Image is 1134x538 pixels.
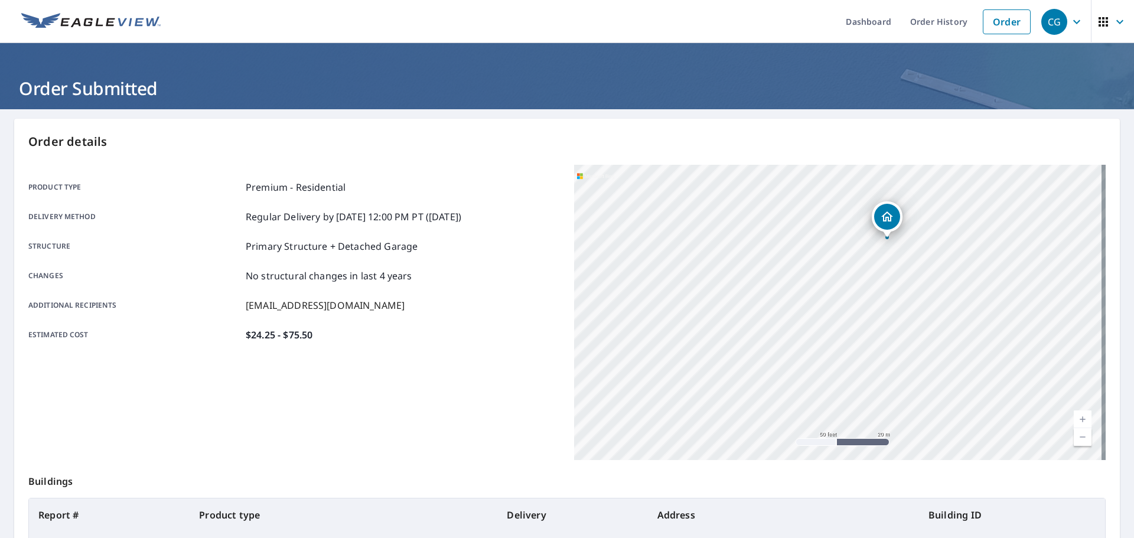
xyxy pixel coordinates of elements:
[919,498,1105,532] th: Building ID
[648,498,919,532] th: Address
[1041,9,1067,35] div: CG
[246,298,405,312] p: [EMAIL_ADDRESS][DOMAIN_NAME]
[28,328,241,342] p: Estimated cost
[21,13,161,31] img: EV Logo
[28,210,241,224] p: Delivery method
[1074,428,1091,446] a: Current Level 19, Zoom Out
[28,180,241,194] p: Product type
[1074,410,1091,428] a: Current Level 19, Zoom In
[28,298,241,312] p: Additional recipients
[872,201,902,238] div: Dropped pin, building 1, Residential property, 2691 S Township Road 1195 Tiffin, OH 44883
[246,210,461,224] p: Regular Delivery by [DATE] 12:00 PM PT ([DATE])
[28,460,1106,498] p: Buildings
[28,239,241,253] p: Structure
[190,498,497,532] th: Product type
[983,9,1031,34] a: Order
[246,180,346,194] p: Premium - Residential
[29,498,190,532] th: Report #
[14,76,1120,100] h1: Order Submitted
[28,269,241,283] p: Changes
[246,328,312,342] p: $24.25 - $75.50
[246,269,412,283] p: No structural changes in last 4 years
[28,133,1106,151] p: Order details
[246,239,418,253] p: Primary Structure + Detached Garage
[497,498,647,532] th: Delivery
